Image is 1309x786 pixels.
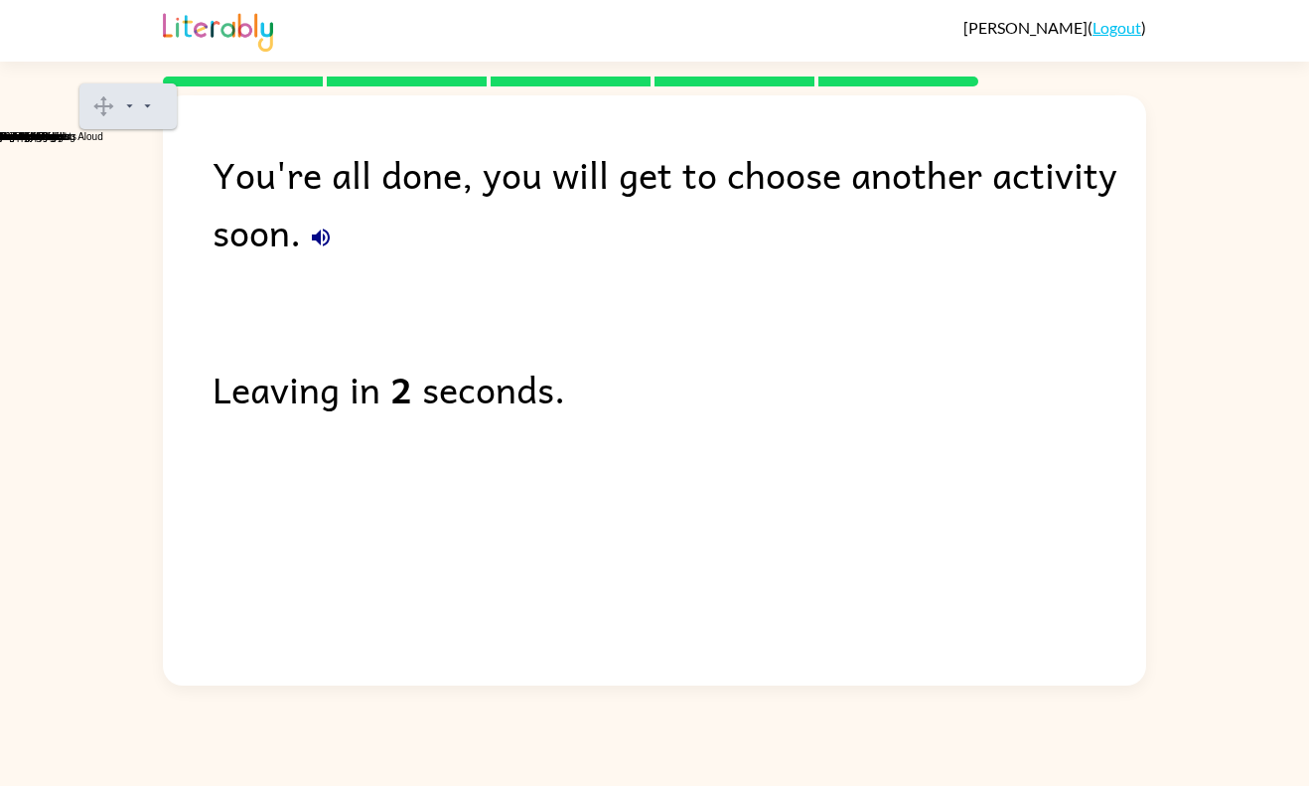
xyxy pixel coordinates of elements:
[390,360,412,417] b: 2
[963,18,1146,37] div: ( )
[213,145,1146,260] div: You're all done, you will get to choose another activity soon.
[1092,18,1141,37] a: Logout
[140,104,155,115] gw-toolbardropdownbutton: Talk&Type
[163,8,273,52] img: Literably
[963,18,1088,37] span: [PERSON_NAME]
[213,360,1146,417] div: Leaving in seconds.
[122,104,140,115] gw-toolbardropdownbutton: Prediction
